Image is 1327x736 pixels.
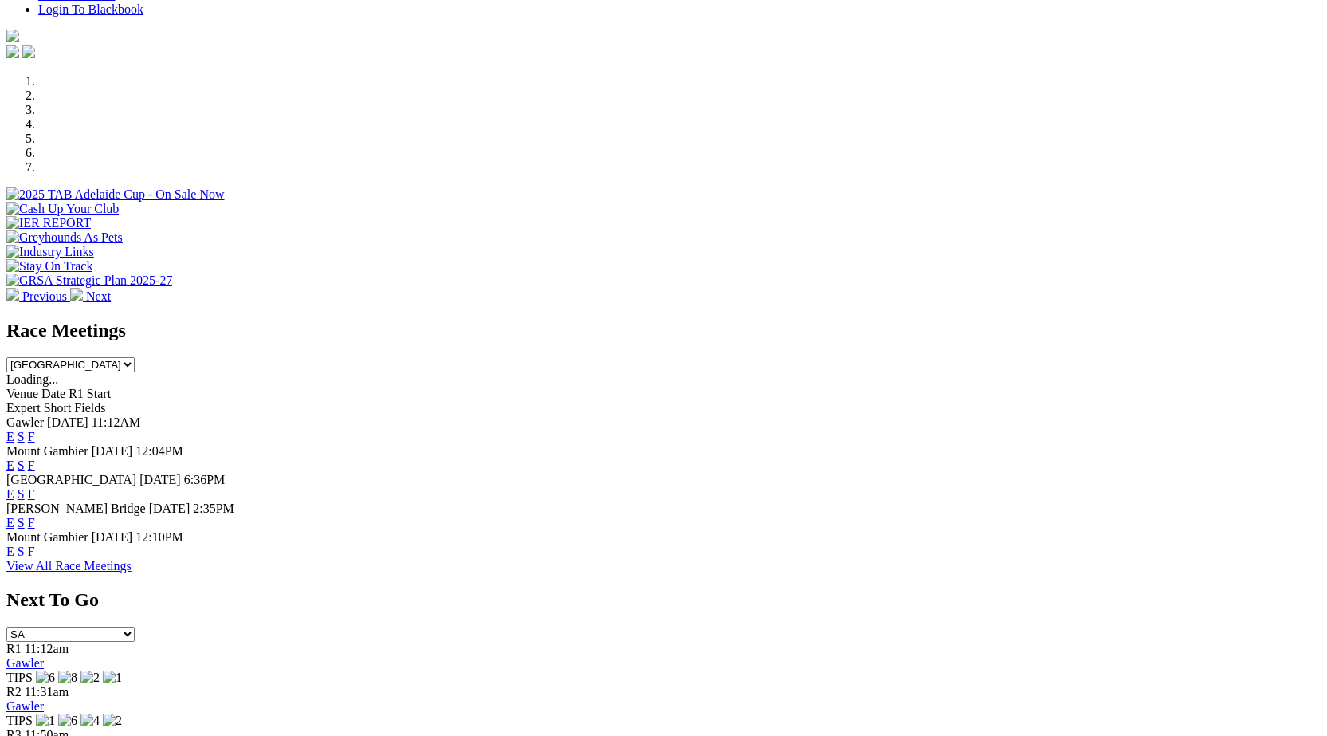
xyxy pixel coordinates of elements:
span: Fields [74,401,105,415]
a: E [6,516,14,529]
span: Expert [6,401,41,415]
span: Gawler [6,415,44,429]
a: S [18,487,25,501]
img: chevron-left-pager-white.svg [6,288,19,301]
span: TIPS [6,671,33,684]
span: R2 [6,685,22,699]
a: S [18,459,25,472]
img: facebook.svg [6,45,19,58]
span: TIPS [6,714,33,727]
span: Mount Gambier [6,530,88,544]
img: IER REPORT [6,216,91,230]
span: Short [44,401,72,415]
a: F [28,430,35,443]
span: 12:10PM [135,530,183,544]
img: twitter.svg [22,45,35,58]
img: logo-grsa-white.png [6,30,19,42]
img: chevron-right-pager-white.svg [70,288,83,301]
img: 4 [80,714,100,728]
img: Industry Links [6,245,94,259]
span: 11:31am [25,685,69,699]
img: 2 [80,671,100,685]
img: 6 [36,671,55,685]
a: E [6,430,14,443]
img: 1 [103,671,122,685]
span: 11:12am [25,642,69,655]
span: [PERSON_NAME] Bridge [6,502,146,515]
span: 2:35PM [193,502,234,515]
span: 12:04PM [135,444,183,458]
span: Venue [6,387,38,400]
img: 6 [58,714,77,728]
img: 2025 TAB Adelaide Cup - On Sale Now [6,187,225,202]
img: GRSA Strategic Plan 2025-27 [6,274,172,288]
a: E [6,459,14,472]
a: Previous [6,289,70,303]
a: Login To Blackbook [38,2,143,16]
img: 1 [36,714,55,728]
span: Previous [22,289,67,303]
span: [DATE] [92,530,133,544]
img: Stay On Track [6,259,92,274]
span: Next [86,289,111,303]
a: Gawler [6,699,44,713]
h2: Next To Go [6,589,1321,611]
a: Gawler [6,656,44,670]
span: [DATE] [47,415,88,429]
img: Greyhounds As Pets [6,230,123,245]
a: F [28,516,35,529]
span: Loading... [6,372,58,386]
a: E [6,545,14,558]
a: S [18,430,25,443]
a: E [6,487,14,501]
img: Cash Up Your Club [6,202,119,216]
span: R1 Start [69,387,111,400]
a: F [28,545,35,558]
a: S [18,516,25,529]
span: 6:36PM [184,473,226,486]
a: View All Race Meetings [6,559,132,573]
span: [DATE] [139,473,181,486]
span: [DATE] [92,444,133,458]
span: 11:12AM [92,415,141,429]
span: [GEOGRAPHIC_DATA] [6,473,136,486]
img: 8 [58,671,77,685]
span: Date [41,387,65,400]
a: F [28,459,35,472]
span: Mount Gambier [6,444,88,458]
span: [DATE] [149,502,190,515]
h2: Race Meetings [6,320,1321,341]
img: 2 [103,714,122,728]
span: R1 [6,642,22,655]
a: F [28,487,35,501]
a: S [18,545,25,558]
a: Next [70,289,111,303]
